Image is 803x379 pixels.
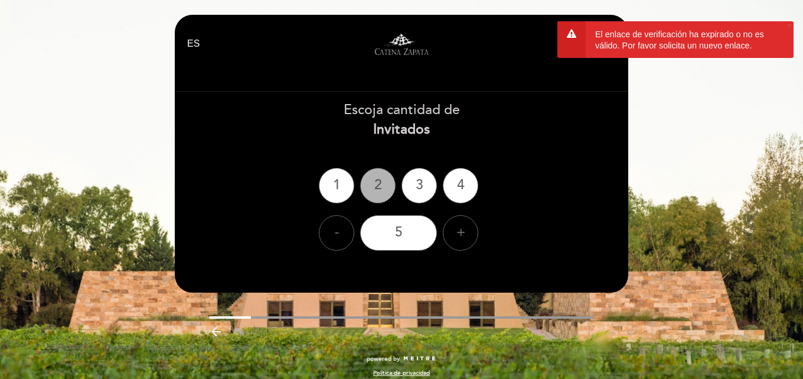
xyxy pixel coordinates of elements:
[328,28,475,60] a: Visitas y degustaciones en La Pirámide
[443,215,478,251] div: +
[319,168,354,203] div: 1
[174,101,629,140] div: Escoja cantidad de
[373,121,430,138] b: Invitados
[367,355,436,363] a: powered by
[401,168,437,203] div: 3
[360,215,437,251] div: 5
[787,21,791,29] button: ×
[557,21,794,58] div: El enlace de verificación ha expirado o no es válido. Por favor solicita un nuevo enlace.
[367,355,400,363] span: powered by
[360,168,396,203] div: 2
[403,356,436,362] img: MEITRE
[443,168,478,203] div: 4
[319,215,354,251] div: -
[209,325,223,339] i: arrow_backward
[373,369,430,377] a: Política de privacidad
